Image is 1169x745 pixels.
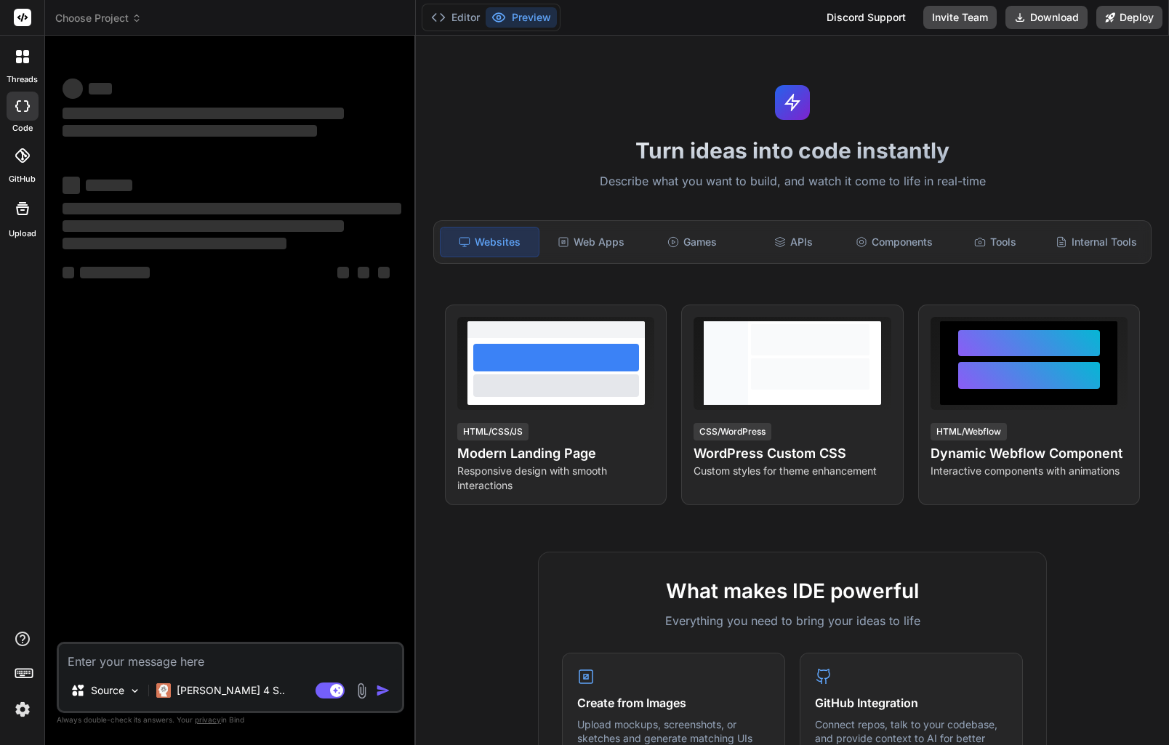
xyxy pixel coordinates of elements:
[9,173,36,185] label: GitHub
[562,576,1023,606] h2: What makes IDE powerful
[337,267,349,278] span: ‌
[10,697,35,722] img: settings
[577,694,770,712] h4: Create from Images
[562,612,1023,629] p: Everything you need to bring your ideas to life
[542,227,640,257] div: Web Apps
[353,682,370,699] img: attachment
[177,683,285,698] p: [PERSON_NAME] 4 S..
[63,220,344,232] span: ‌
[694,443,891,464] h4: WordPress Custom CSS
[425,137,1160,164] h1: Turn ideas into code instantly
[457,423,529,440] div: HTML/CSS/JS
[845,227,943,257] div: Components
[694,423,771,440] div: CSS/WordPress
[376,683,390,698] img: icon
[63,267,74,278] span: ‌
[57,713,404,727] p: Always double-check its answers. Your in Bind
[486,7,557,28] button: Preview
[55,11,142,25] span: Choose Project
[63,108,344,119] span: ‌
[86,180,132,191] span: ‌
[440,227,539,257] div: Websites
[931,443,1128,464] h4: Dynamic Webflow Component
[63,125,317,137] span: ‌
[694,464,891,478] p: Custom styles for theme enhancement
[744,227,843,257] div: APIs
[7,73,38,86] label: threads
[425,172,1160,191] p: Describe what you want to build, and watch it come to life in real-time
[378,267,390,278] span: ‌
[946,227,1044,257] div: Tools
[1047,227,1145,257] div: Internal Tools
[931,464,1128,478] p: Interactive components with animations
[457,443,654,464] h4: Modern Landing Page
[12,122,33,134] label: code
[358,267,369,278] span: ‌
[643,227,742,257] div: Games
[63,238,286,249] span: ‌
[63,78,83,99] span: ‌
[1005,6,1088,29] button: Download
[89,83,112,94] span: ‌
[9,227,36,240] label: Upload
[63,203,401,214] span: ‌
[931,423,1007,440] div: HTML/Webflow
[457,464,654,493] p: Responsive design with smooth interactions
[1096,6,1162,29] button: Deploy
[91,683,124,698] p: Source
[63,177,80,194] span: ‌
[129,685,141,697] img: Pick Models
[80,267,150,278] span: ‌
[156,683,171,698] img: Claude 4 Sonnet
[923,6,997,29] button: Invite Team
[815,694,1008,712] h4: GitHub Integration
[425,7,486,28] button: Editor
[818,6,915,29] div: Discord Support
[195,715,221,724] span: privacy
